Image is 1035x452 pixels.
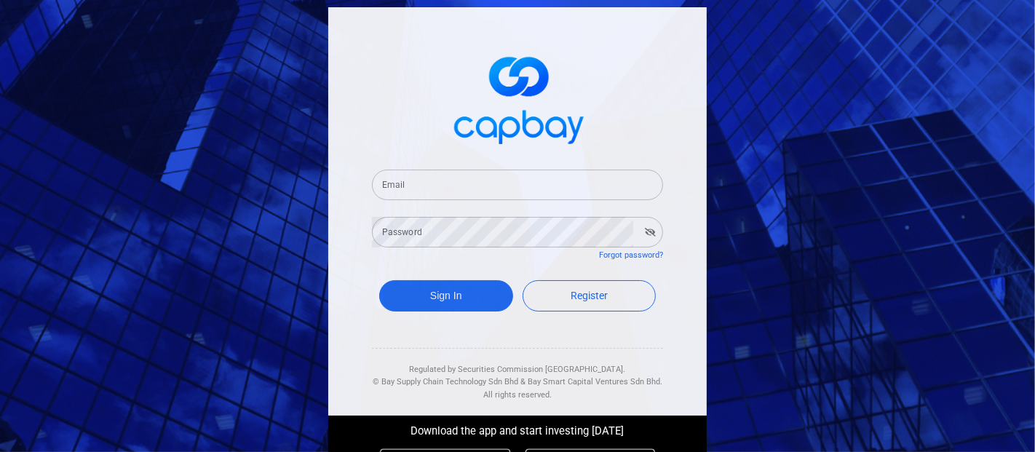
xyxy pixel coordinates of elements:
[317,416,718,440] div: Download the app and start investing [DATE]
[571,290,608,301] span: Register
[372,349,663,402] div: Regulated by Securities Commission [GEOGRAPHIC_DATA]. & All rights reserved.
[373,377,518,386] span: © Bay Supply Chain Technology Sdn Bhd
[445,44,590,152] img: logo
[379,280,513,312] button: Sign In
[528,377,662,386] span: Bay Smart Capital Ventures Sdn Bhd.
[523,280,657,312] a: Register
[599,250,663,260] a: Forgot password?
